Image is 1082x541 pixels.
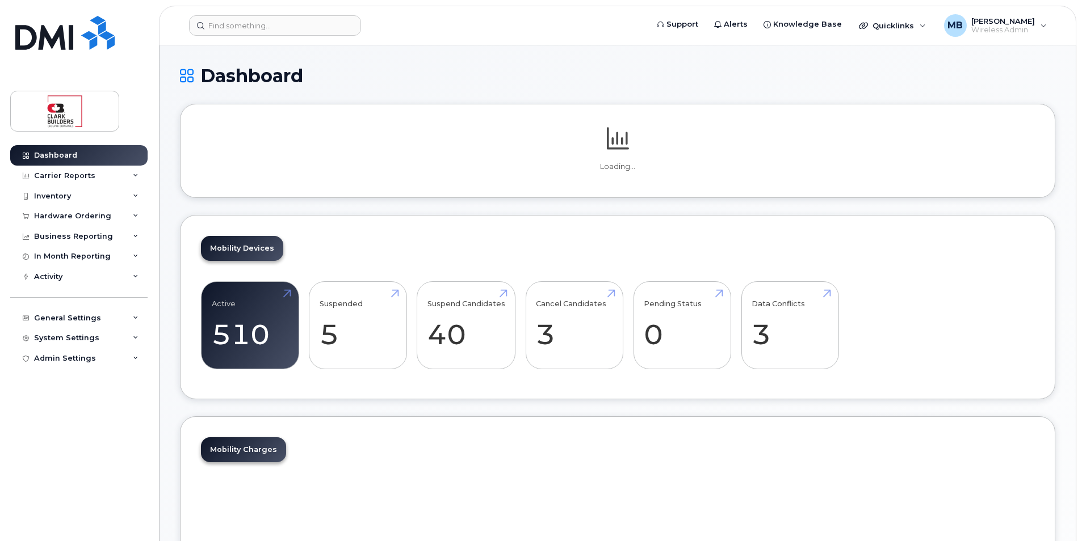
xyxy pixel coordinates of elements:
p: Loading... [201,162,1034,172]
a: Mobility Devices [201,236,283,261]
a: Suspended 5 [320,288,396,363]
a: Data Conflicts 3 [752,288,828,363]
a: Suspend Candidates 40 [427,288,505,363]
a: Mobility Charges [201,437,286,462]
h1: Dashboard [180,66,1055,86]
a: Cancel Candidates 3 [536,288,613,363]
a: Active 510 [212,288,288,363]
a: Pending Status 0 [644,288,720,363]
